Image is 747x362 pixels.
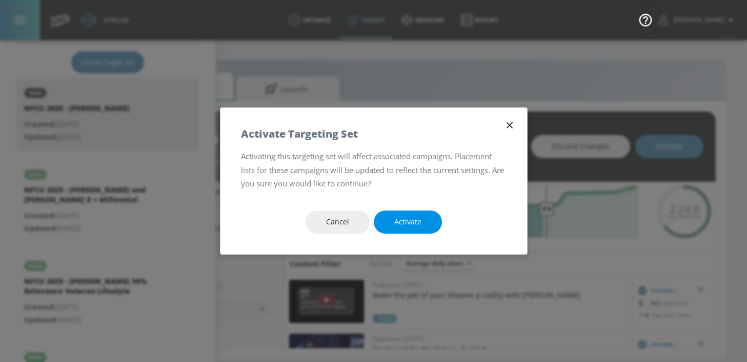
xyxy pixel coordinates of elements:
[241,149,507,190] p: Activating this targeting set will affect associated campaigns. Placement lists for these campaig...
[631,5,660,34] button: Open Resource Center
[374,211,442,234] button: Activate
[306,211,370,234] button: Cancel
[394,216,421,228] span: Activate
[241,128,358,139] h5: Activate Targeting Set
[326,216,349,228] span: Cancel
